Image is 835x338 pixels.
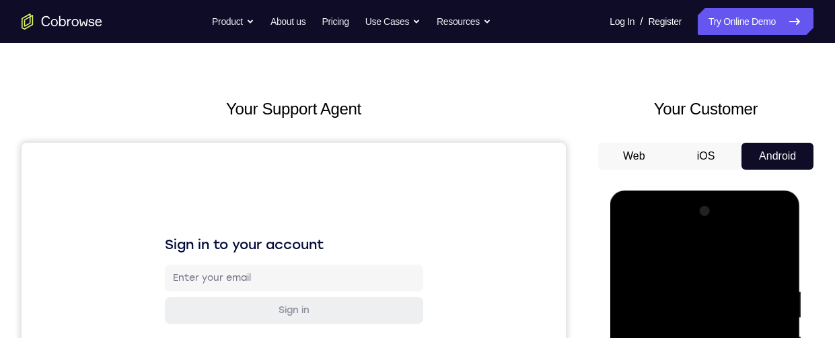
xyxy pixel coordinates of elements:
a: About us [270,8,305,35]
button: Resources [437,8,491,35]
button: Sign in with Zendesk [143,310,402,337]
button: Android [741,143,813,170]
span: / [640,13,643,30]
div: Sign in with Google [238,220,329,234]
button: iOS [670,143,742,170]
h1: Sign in to your account [143,92,402,111]
button: Sign in [143,154,402,181]
p: or [265,193,279,203]
button: Use Cases [365,8,421,35]
button: Sign in with GitHub [143,246,402,273]
div: Sign in with GitHub [238,252,328,266]
button: Product [212,8,254,35]
a: Register [649,8,682,35]
h2: Your Customer [598,97,813,121]
input: Enter your email [151,129,394,142]
a: Go to the home page [22,13,102,30]
div: Sign in with Zendesk [233,317,332,331]
a: Pricing [322,8,349,35]
a: Try Online Demo [698,8,813,35]
button: Sign in with Google [143,213,402,240]
div: Sign in with Intercom [232,285,334,298]
button: Web [598,143,670,170]
h2: Your Support Agent [22,97,566,121]
button: Sign in with Intercom [143,278,402,305]
a: Log In [610,8,634,35]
